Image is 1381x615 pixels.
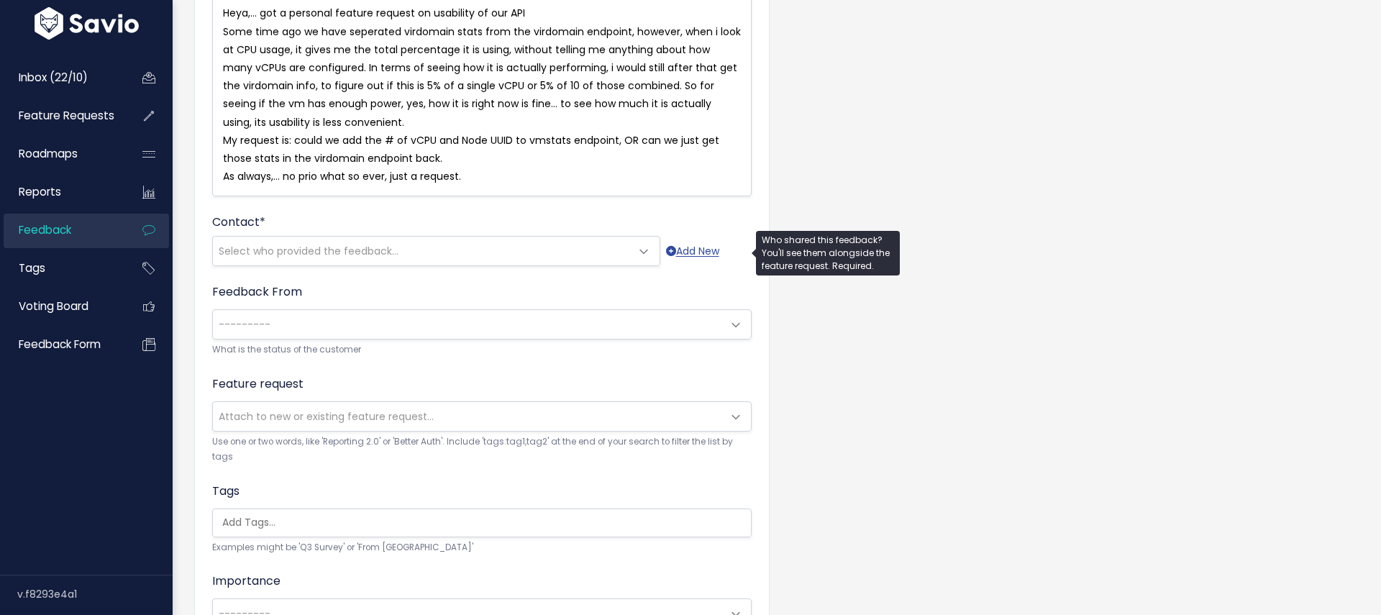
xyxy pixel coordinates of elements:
a: Inbox (22/10) [4,61,119,94]
span: Roadmaps [19,146,78,161]
input: Add Tags... [217,515,755,530]
small: Examples might be 'Q3 Survey' or 'From [GEOGRAPHIC_DATA]' [212,540,752,555]
span: Voting Board [19,299,88,314]
label: Importance [212,573,281,590]
span: Tags [19,260,45,275]
a: Roadmaps [4,137,119,170]
span: Feedback [19,222,71,237]
a: Feedback [4,214,119,247]
span: Heya,... got a personal feature request on usability of our API [223,6,525,20]
span: Reports [19,184,61,199]
small: What is the status of the customer [212,342,752,357]
span: As always,... no prio what so ever, just a request. [223,169,461,183]
span: Attach to new or existing feature request... [219,409,434,424]
a: Add New [666,242,719,260]
span: Feature Requests [19,108,114,123]
img: logo-white.9d6f32f41409.svg [31,7,142,40]
a: Voting Board [4,290,119,323]
small: Use one or two words, like 'Reporting 2.0' or 'Better Auth'. Include 'tags:tag1,tag2' at the end ... [212,434,752,465]
a: Tags [4,252,119,285]
label: Contact [212,214,265,231]
span: --------- [219,317,270,332]
div: Who shared this feedback? You'll see them alongside the feature request. Required. [756,231,900,275]
span: Select who provided the feedback... [219,244,398,258]
span: Inbox (22/10) [19,70,88,85]
a: Feature Requests [4,99,119,132]
a: Feedback form [4,328,119,361]
label: Feedback From [212,283,302,301]
span: Feedback form [19,337,101,352]
label: Feature request [212,375,304,393]
div: v.f8293e4a1 [17,575,173,613]
label: Tags [212,483,240,500]
span: Some time ago we have seperated virdomain stats from the virdomain endpoint, however, when i look... [223,24,744,129]
span: My request is: could we add the # of vCPU and Node UUID to vmstats endpoint, OR can we just get t... [223,133,722,165]
a: Reports [4,176,119,209]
